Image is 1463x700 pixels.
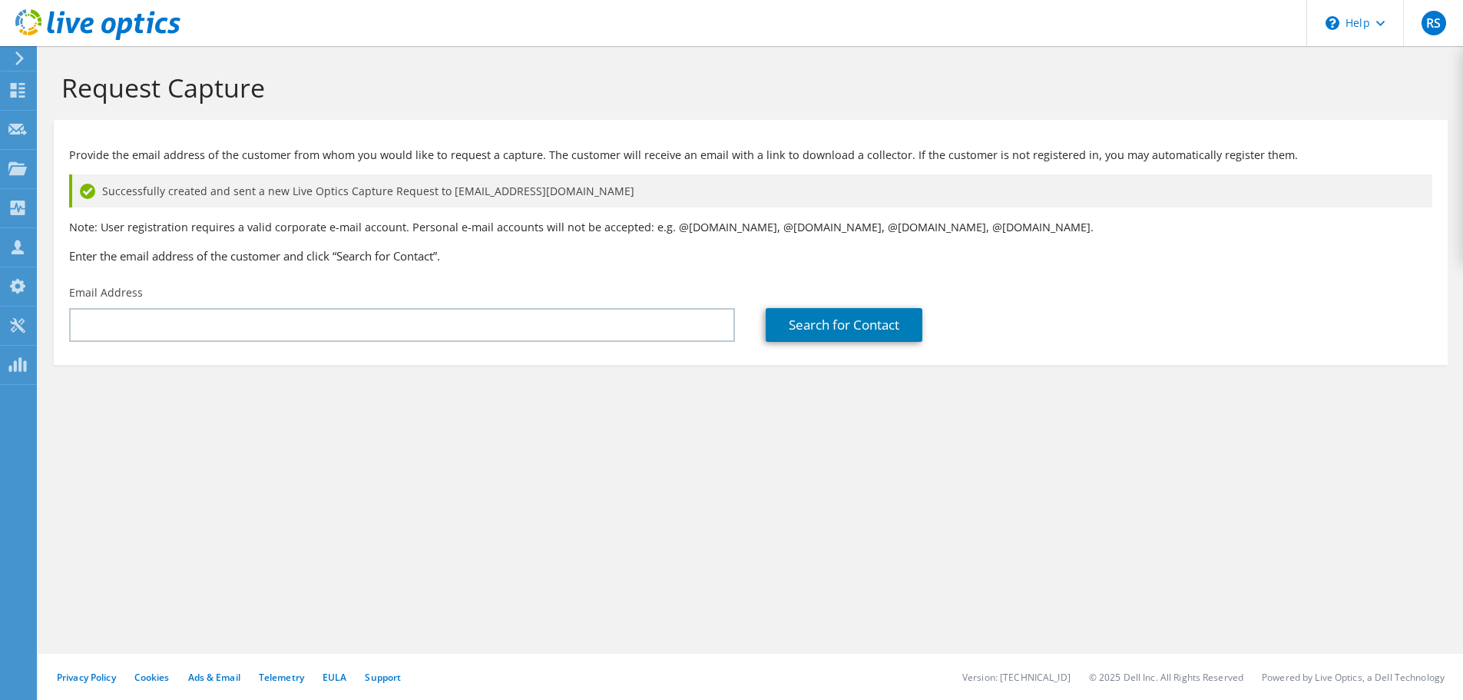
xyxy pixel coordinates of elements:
span: Successfully created and sent a new Live Optics Capture Request to [EMAIL_ADDRESS][DOMAIN_NAME] [102,183,634,200]
a: Ads & Email [188,671,240,684]
a: Telemetry [259,671,304,684]
a: Cookies [134,671,170,684]
svg: \n [1326,16,1339,30]
label: Email Address [69,285,143,300]
li: Version: [TECHNICAL_ID] [962,671,1071,684]
p: Provide the email address of the customer from whom you would like to request a capture. The cust... [69,147,1432,164]
a: Privacy Policy [57,671,116,684]
a: Support [365,671,401,684]
h3: Enter the email address of the customer and click “Search for Contact”. [69,247,1432,264]
p: Note: User registration requires a valid corporate e-mail account. Personal e-mail accounts will ... [69,219,1432,236]
a: EULA [323,671,346,684]
li: © 2025 Dell Inc. All Rights Reserved [1089,671,1243,684]
span: RS [1422,11,1446,35]
a: Search for Contact [766,308,922,342]
h1: Request Capture [61,71,1432,104]
li: Powered by Live Optics, a Dell Technology [1262,671,1445,684]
